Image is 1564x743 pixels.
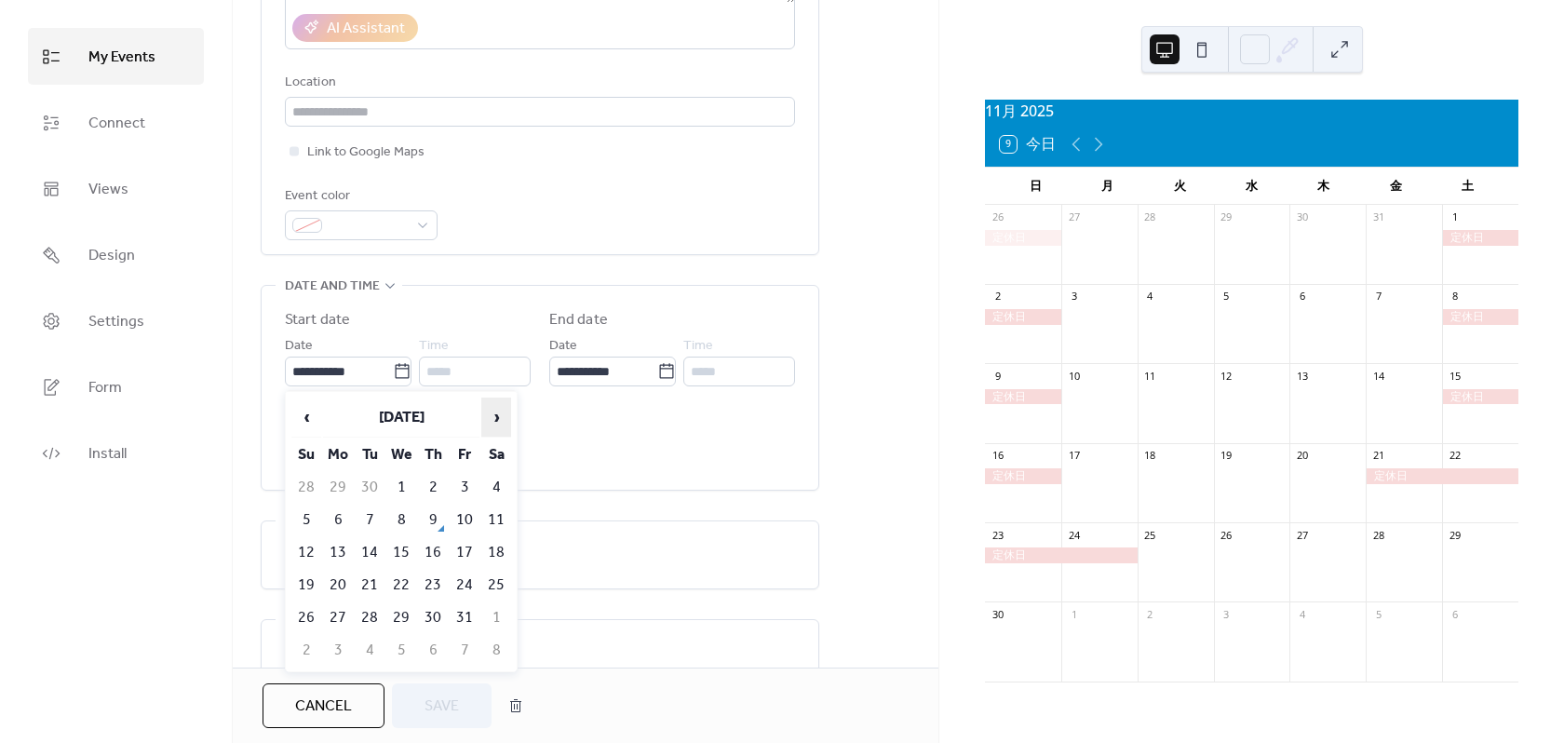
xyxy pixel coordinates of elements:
[1448,210,1462,224] div: 1
[1366,468,1518,484] div: 定休日
[1220,607,1234,621] div: 3
[1295,528,1309,542] div: 27
[991,290,1004,304] div: 2
[28,28,204,85] a: My Events
[291,537,321,568] td: 12
[1295,290,1309,304] div: 6
[88,109,145,138] span: Connect
[481,602,511,633] td: 1
[1371,607,1385,621] div: 5
[386,505,416,535] td: 8
[355,570,384,601] td: 21
[1143,607,1157,621] div: 2
[88,175,128,204] span: Views
[1216,168,1288,205] div: 水
[418,570,448,601] td: 23
[1359,168,1431,205] div: 金
[1371,369,1385,383] div: 14
[1000,168,1072,205] div: 日
[1143,528,1157,542] div: 25
[386,570,416,601] td: 22
[323,398,479,438] th: [DATE]
[1143,369,1157,383] div: 11
[993,131,1062,157] button: 9今日
[88,307,144,336] span: Settings
[323,570,353,601] td: 20
[450,602,479,633] td: 31
[1220,369,1234,383] div: 12
[418,537,448,568] td: 16
[263,683,384,728] a: Cancel
[323,635,353,666] td: 3
[1143,290,1157,304] div: 4
[323,505,353,535] td: 6
[291,602,321,633] td: 26
[985,230,1061,246] div: 定休日
[355,602,384,633] td: 28
[291,635,321,666] td: 2
[481,570,511,601] td: 25
[1442,309,1518,325] div: 定休日
[355,635,384,666] td: 4
[985,389,1061,405] div: 定休日
[285,335,313,358] span: Date
[28,160,204,217] a: Views
[991,528,1004,542] div: 23
[88,373,122,402] span: Form
[28,292,204,349] a: Settings
[418,439,448,470] th: Th
[291,472,321,503] td: 28
[1448,607,1462,621] div: 6
[1295,369,1309,383] div: 13
[88,439,127,468] span: Install
[355,472,384,503] td: 30
[985,309,1061,325] div: 定休日
[418,602,448,633] td: 30
[991,607,1004,621] div: 30
[549,309,608,331] div: End date
[323,537,353,568] td: 13
[386,635,416,666] td: 5
[985,468,1061,484] div: 定休日
[291,570,321,601] td: 19
[1220,449,1234,463] div: 19
[28,425,204,481] a: Install
[1442,389,1518,405] div: 定休日
[386,472,416,503] td: 1
[450,635,479,666] td: 7
[418,635,448,666] td: 6
[1072,168,1143,205] div: 月
[450,439,479,470] th: Fr
[88,241,135,270] span: Design
[991,369,1004,383] div: 9
[1220,528,1234,542] div: 26
[1220,210,1234,224] div: 29
[1448,449,1462,463] div: 22
[450,505,479,535] td: 10
[481,505,511,535] td: 11
[419,335,449,358] span: Time
[28,226,204,283] a: Design
[985,100,1518,122] div: 11月 2025
[1295,607,1309,621] div: 4
[1432,168,1503,205] div: 土
[1220,290,1234,304] div: 5
[285,276,380,298] span: Date and time
[418,472,448,503] td: 2
[1288,168,1359,205] div: 木
[1371,528,1385,542] div: 28
[386,439,416,470] th: We
[28,358,204,415] a: Form
[1448,528,1462,542] div: 29
[291,439,321,470] th: Su
[1448,290,1462,304] div: 8
[418,505,448,535] td: 9
[1067,607,1081,621] div: 1
[1144,168,1216,205] div: 火
[285,185,434,208] div: Event color
[991,449,1004,463] div: 16
[450,472,479,503] td: 3
[1371,210,1385,224] div: 31
[985,547,1138,563] div: 定休日
[1143,449,1157,463] div: 18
